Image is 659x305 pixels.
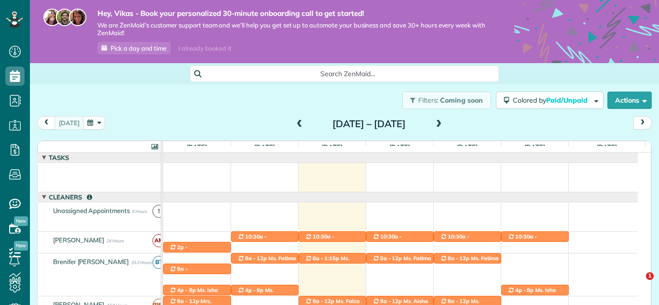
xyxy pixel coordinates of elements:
[97,9,485,18] strong: Hey, Vikas - Book your personalized 30-minute onboarding call to get started!
[434,253,501,264] div: Al Amarat, [GEOGRAPHIC_DATA] - Al Amarat, [GEOGRAPHIC_DATA], ?
[502,232,568,242] div: [GEOGRAPHIC_DATA], [GEOGRAPHIC_DATA], [GEOGRAPHIC_DATA] - [GEOGRAPHIC_DATA], [GEOGRAPHIC_DATA], ?
[440,240,498,275] span: [PERSON_NAME][GEOGRAPHIC_DATA] Flat Number - 34 (Independent) ([PHONE_NUMBER])
[164,242,231,252] div: [GEOGRAPHIC_DATA], [GEOGRAPHIC_DATA], [GEOGRAPHIC_DATA] - [GEOGRAPHIC_DATA], [GEOGRAPHIC_DATA], ?
[607,92,652,109] button: Actions
[51,258,131,265] span: Brenifer [PERSON_NAME]
[305,233,335,247] span: 10:30a - 2:30p
[131,260,151,265] span: 33.3 Hours
[508,240,566,275] span: [PERSON_NAME][GEOGRAPHIC_DATA] Flat Number - 34 (Independent) ([PHONE_NUMBER])
[312,298,335,305] span: 8a - 12p
[299,232,366,242] div: [GEOGRAPHIC_DATA], [GEOGRAPHIC_DATA], [GEOGRAPHIC_DATA] - [GEOGRAPHIC_DATA], [GEOGRAPHIC_DATA], ?
[43,9,61,26] img: maria-72a9807cf96188c08ef61303f053569d2e2a8a1cde33d635c8a3ac13582a053d.jpg
[305,240,363,275] span: [PERSON_NAME][GEOGRAPHIC_DATA] Flat Number - 34 (Independent) ([PHONE_NUMBER])
[372,233,402,247] span: 10:30a - 2:30p
[309,119,429,129] h2: [DATE] – [DATE]
[177,298,200,305] span: 8a - 12p
[51,236,107,244] span: [PERSON_NAME]
[51,207,132,214] span: Unassigned Appointments
[546,96,589,105] span: Paid/Unpaid
[252,143,277,151] span: [DATE]
[372,255,431,276] span: Ms. Fatima (Independent) ([PHONE_NUMBER])
[367,232,433,242] div: [GEOGRAPHIC_DATA], [GEOGRAPHIC_DATA], [GEOGRAPHIC_DATA] - [GEOGRAPHIC_DATA], [GEOGRAPHIC_DATA], ?
[320,143,344,151] span: [DATE]
[626,272,649,295] iframe: Intercom live chat
[177,287,196,293] span: 4p - 8p
[447,255,470,262] span: 8a - 12p
[508,233,537,247] span: 10:30a - 2:30p
[37,116,55,129] button: prev
[440,96,483,105] span: Coming soon
[232,232,298,242] div: [GEOGRAPHIC_DATA], [GEOGRAPHIC_DATA], [GEOGRAPHIC_DATA] - [GEOGRAPHIC_DATA], [GEOGRAPHIC_DATA], ?
[245,287,264,293] span: 4p - 8p
[47,154,71,161] span: Tasks
[440,255,499,276] span: Ms. Fatima (Independent) ([PHONE_NUMBER])
[152,256,165,269] span: BT
[372,240,431,275] span: [PERSON_NAME][GEOGRAPHIC_DATA] Flat Number - 34 (Independent) ([PHONE_NUMBER])
[173,42,237,54] div: I already booked it
[14,241,28,251] span: New
[496,92,604,109] button: Colored byPaid/Unpaid
[152,205,165,218] span: !
[245,255,268,262] span: 8a - 12p
[237,233,267,247] span: 10:30a - 2:30p
[14,216,28,226] span: New
[185,143,209,151] span: [DATE]
[646,272,654,280] span: 1
[110,44,166,52] span: Pick a day and time
[169,244,188,257] span: 2p - 6p
[97,42,171,54] a: Pick a day and time
[440,233,470,247] span: 10:30a - 2:30p
[106,238,124,243] span: 24 Hours
[169,251,226,285] span: [PERSON_NAME][GEOGRAPHIC_DATA] Flat Number - 34 (Independent) ([PHONE_NUMBER])
[515,287,535,293] span: 4p - 8p
[169,265,188,279] span: 9a - 1p
[152,234,165,247] span: AM
[633,116,652,129] button: next
[232,253,298,264] div: Al Amarat, [GEOGRAPHIC_DATA] - Al Amarat, [GEOGRAPHIC_DATA], ?
[169,273,222,293] span: [PERSON_NAME] (Independent) ([PHONE_NUMBER])
[380,298,403,305] span: 8a - 12p
[312,255,340,262] span: 8a - 1:15p
[502,285,568,295] div: Al Amarat, [GEOGRAPHIC_DATA] - Al Amarat, [GEOGRAPHIC_DATA], ?
[47,193,94,201] span: Cleaners
[595,143,619,151] span: [DATE]
[69,9,86,26] img: michelle-19f622bdf1676172e81f8f8fba1fb50e276960ebfe0243fe18214015130c80e4.jpg
[299,253,366,264] div: Al Amarat, [GEOGRAPHIC_DATA] - Al Amarat, [GEOGRAPHIC_DATA], ?
[237,255,296,276] span: Ms. Fatima (Independent) ([PHONE_NUMBER])
[434,232,501,242] div: [GEOGRAPHIC_DATA], [GEOGRAPHIC_DATA], [GEOGRAPHIC_DATA] - [GEOGRAPHIC_DATA], [GEOGRAPHIC_DATA], ?
[387,143,412,151] span: [DATE]
[232,285,298,295] div: Al Amarat, [GEOGRAPHIC_DATA] - Al Amarat, [GEOGRAPHIC_DATA], ?
[164,264,231,274] div: Al Amarat, [GEOGRAPHIC_DATA] - Al Amarat, [GEOGRAPHIC_DATA], ?
[56,9,73,26] img: jorge-587dff0eeaa6aab1f244e6dc62b8924c3b6ad411094392a53c71c6c4a576187d.jpg
[513,96,591,105] span: Colored by
[132,209,147,214] span: 0 Hours
[418,96,439,105] span: Filters:
[447,298,470,305] span: 8a - 12p
[55,116,84,129] button: [DATE]
[380,255,403,262] span: 8a - 12p
[164,285,231,295] div: Al Amarat, [GEOGRAPHIC_DATA] - Al Amarat, [GEOGRAPHIC_DATA], ?
[237,240,296,275] span: [PERSON_NAME][GEOGRAPHIC_DATA] Flat Number - 34 (Independent) ([PHONE_NUMBER])
[97,21,485,38] span: We are ZenMaid’s customer support team and we’ll help you get set up to automate your business an...
[522,143,547,151] span: [DATE]
[367,253,433,264] div: Al Amarat, [GEOGRAPHIC_DATA] - Al Amarat, [GEOGRAPHIC_DATA], ?
[455,143,480,151] span: [DATE]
